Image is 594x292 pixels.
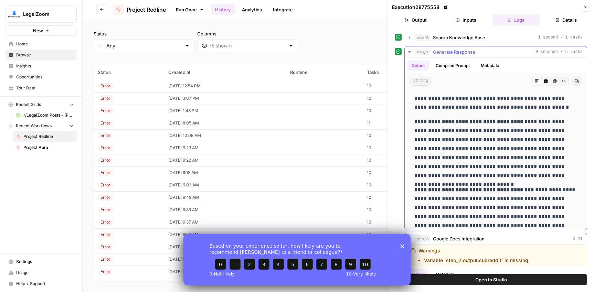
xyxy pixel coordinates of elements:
[23,112,74,118] span: r/LegalZoom Posts - [PERSON_NAME]
[98,132,113,139] div: Error
[6,72,77,83] a: Opportunities
[98,207,113,213] div: Error
[433,235,485,242] span: Google Docs Integration
[415,34,430,41] span: step_16
[6,278,77,289] button: Help + Support
[16,123,52,129] span: Recent Workflows
[94,52,583,65] span: (125 records)
[98,182,113,188] div: Error
[164,253,286,266] td: [DATE] 2:10 PM
[432,61,474,71] button: Compiled Prompt
[269,4,297,15] a: Integrate
[197,30,298,37] label: Columns
[16,74,74,80] span: Opportunities
[171,4,208,15] a: Run Once
[164,216,286,228] td: [DATE] 9:37 AM
[164,129,286,142] td: [DATE] 10:08 AM
[164,65,286,80] th: Created at
[16,101,41,108] span: Recent Grids
[363,154,423,166] td: 10
[98,120,113,126] div: Error
[16,52,74,58] span: Browse
[6,267,77,278] a: Usage
[418,247,528,264] div: Warnings
[164,105,286,117] td: [DATE] 1:43 PM
[6,83,77,94] a: Your Data
[98,157,113,163] div: Error
[164,92,286,105] td: [DATE] 3:07 PM
[433,34,485,41] span: Search Knowledge Base
[405,233,587,244] button: 0 ms
[113,4,166,15] a: Project Redline
[475,276,507,283] span: Open In Studio
[98,95,113,101] div: Error
[407,61,429,71] button: Output
[98,256,113,262] div: Error
[542,14,590,25] button: Details
[23,144,74,151] span: Project Aura
[405,32,587,43] button: 1 second / 1 tasks
[538,34,583,41] span: 1 second / 1 tasks
[98,244,113,250] div: Error
[16,259,74,265] span: Settings
[363,129,423,142] td: 10
[13,131,77,142] a: Project Redline
[164,204,286,216] td: [DATE] 9:39 AM
[164,191,286,204] td: [DATE] 9:49 AM
[424,257,528,264] li: Variable `step_2.output.subreddit` is missing
[127,6,166,14] span: Project Redline
[6,121,77,131] button: Recent Workflows
[433,48,475,55] span: Generate Response
[6,61,77,72] a: Insights
[363,65,423,80] th: Tasks
[98,83,113,89] div: Error
[477,61,503,71] button: Metadata
[106,42,182,49] input: Any
[164,117,286,129] td: [DATE] 8:05 AM
[6,25,77,36] button: New
[363,117,423,129] td: 11
[432,269,458,280] button: Metadata
[164,179,286,191] td: [DATE] 9:03 AM
[405,46,587,57] button: 9 seconds / 5 tasks
[211,4,235,15] a: History
[363,204,423,216] td: 10
[164,142,286,154] td: [DATE] 9:23 AM
[6,50,77,61] a: Browse
[363,216,423,228] td: 10
[238,4,266,15] a: Analytics
[363,80,423,92] td: 10
[164,80,286,92] td: [DATE] 12:54 PM
[16,41,74,47] span: Home
[392,14,439,25] button: Output
[98,231,113,238] div: Error
[363,179,423,191] td: 10
[392,4,449,11] div: Execution 28775558
[410,77,431,86] span: string
[164,228,286,241] td: [DATE] 8:22 AM
[164,241,286,253] td: [DATE] 2:14 PM
[286,65,363,80] th: Runtime
[98,269,113,275] div: Error
[94,65,164,80] th: Status
[16,281,74,287] span: Help + Support
[573,236,583,242] span: 0 ms
[98,219,113,225] div: Error
[492,14,540,25] button: Logs
[164,154,286,166] td: [DATE] 9:22 AM
[415,48,430,55] span: step_17
[94,30,194,37] label: Status
[363,166,423,179] td: 10
[98,170,113,176] div: Error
